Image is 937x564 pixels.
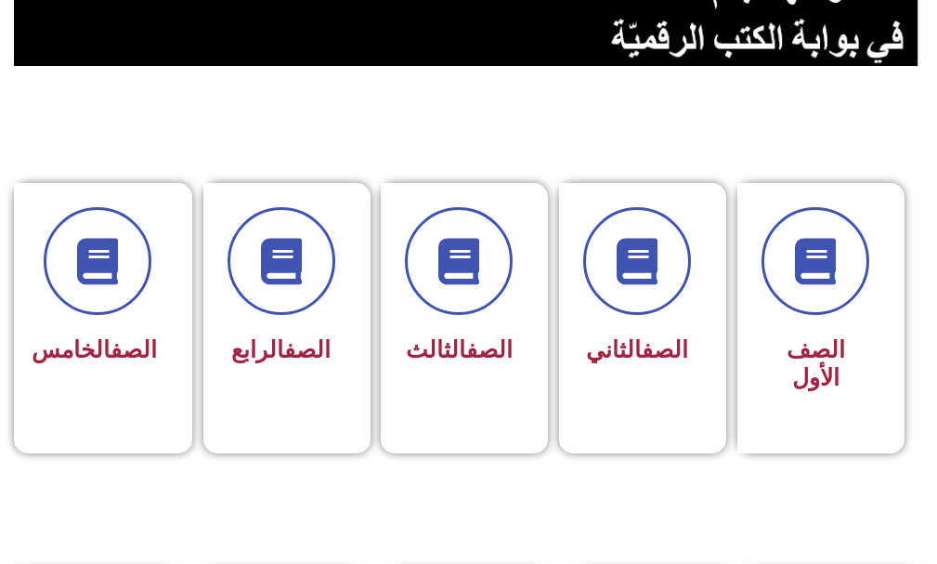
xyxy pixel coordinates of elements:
[231,336,331,363] span: الرابع
[787,336,845,391] span: الصف الأول
[284,336,331,363] a: الصف
[111,336,157,363] a: الصف
[642,336,688,363] a: الصف
[32,336,157,363] span: الخامس
[586,336,688,363] span: الثاني
[466,336,513,363] a: الصف
[406,336,513,363] span: الثالث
